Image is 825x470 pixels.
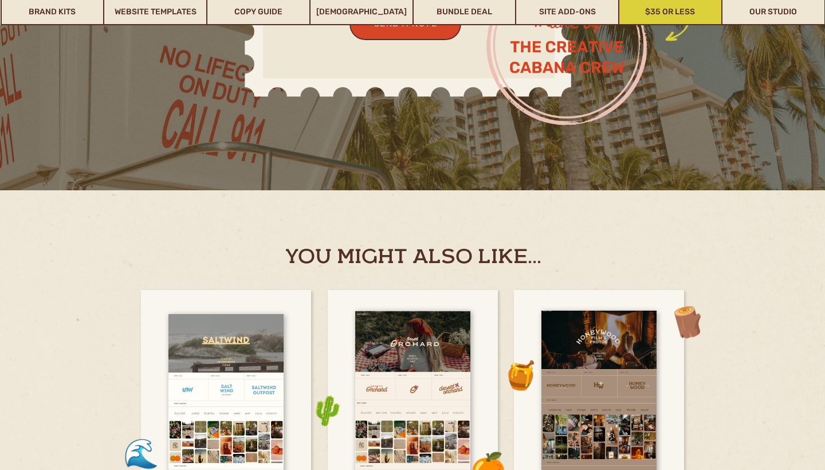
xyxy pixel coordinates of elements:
[501,347,541,390] a: 🍯
[83,54,416,160] p: This kit is for you if...
[307,382,351,428] a: 🌵
[274,246,552,265] h2: you might also like...
[123,428,159,467] a: 🌊
[665,293,706,345] a: 🪵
